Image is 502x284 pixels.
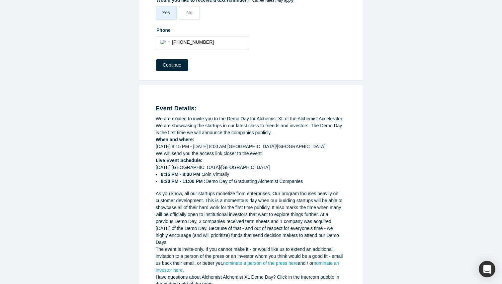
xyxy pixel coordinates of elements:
strong: Event Details: [156,105,197,112]
strong: Live Event Schedule: [156,158,203,163]
li: Join Virtually [161,171,346,178]
div: The event is invite-only. If you cannot make it - or would like us to extend an additional invita... [156,246,346,274]
span: No [187,10,193,15]
li: Demo Day of Graduating Alchemist Companies [161,178,346,185]
strong: 8:30 PM - 11:00 PM : [161,179,206,184]
div: We are excited to invite you to the Demo Day for Alchemist XL of the Alchemist Accelerator! [156,115,346,122]
div: [DATE] [GEOGRAPHIC_DATA]/[GEOGRAPHIC_DATA] [156,164,346,185]
div: We will send you the access link closer to the event. [156,150,346,157]
button: Continue [156,59,188,71]
div: [DATE] 8:15 PM - [DATE] 8:00 AM [GEOGRAPHIC_DATA]/[GEOGRAPHIC_DATA] [156,143,346,150]
strong: When and where: [156,137,194,142]
div: As you know, all our startups monetize from enterprises. Our program focuses heavily on customer ... [156,190,346,246]
span: Yes [162,10,170,15]
label: Phone [156,25,346,34]
div: We are showcasing the startups in our latest class to friends and investors. The Demo Day is the ... [156,122,346,136]
a: nominate a person of the press here [223,260,298,266]
strong: 8:15 PM - 8:30 PM : [161,172,203,177]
